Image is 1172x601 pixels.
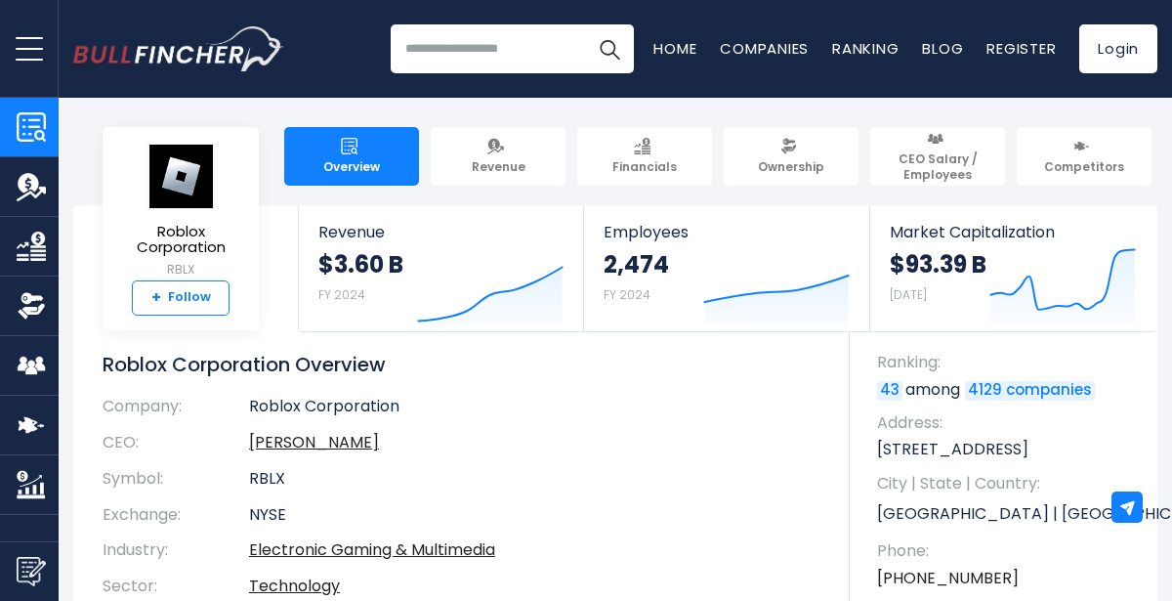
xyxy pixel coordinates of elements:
[103,533,249,569] th: Industry:
[1017,127,1151,186] a: Competitors
[249,538,495,561] a: Electronic Gaming & Multimedia
[877,352,1138,373] span: Ranking:
[584,205,868,331] a: Employees 2,474 FY 2024
[877,412,1138,434] span: Address:
[151,289,161,307] strong: +
[318,286,365,303] small: FY 2024
[653,38,696,59] a: Home
[877,473,1138,494] span: City | State | Country:
[986,38,1056,59] a: Register
[323,159,380,175] span: Overview
[965,381,1095,401] a: 4129 companies
[431,127,565,186] a: Revenue
[922,38,963,59] a: Blog
[877,379,1138,401] p: among
[577,127,712,186] a: Financials
[890,249,986,279] strong: $93.39 B
[877,540,1138,562] span: Phone:
[17,291,46,321] img: Ownership
[299,205,583,331] a: Revenue $3.60 B FY 2024
[103,425,249,461] th: CEO:
[604,286,650,303] small: FY 2024
[877,499,1138,529] p: [GEOGRAPHIC_DATA] | [GEOGRAPHIC_DATA] | US
[877,568,1019,589] a: [PHONE_NUMBER]
[284,127,419,186] a: Overview
[249,431,379,453] a: ceo
[73,26,283,71] a: Go to homepage
[1079,24,1157,73] a: Login
[117,143,244,280] a: Roblox Corporation RBLX
[870,205,1155,331] a: Market Capitalization $93.39 B [DATE]
[877,439,1138,460] p: [STREET_ADDRESS]
[249,497,820,534] td: NYSE
[249,397,820,425] td: Roblox Corporation
[249,575,340,597] a: Technology
[604,223,849,241] span: Employees
[103,461,249,497] th: Symbol:
[879,151,996,182] span: CEO Salary / Employees
[132,280,230,316] a: +Follow
[612,159,677,175] span: Financials
[1044,159,1124,175] span: Competitors
[73,26,284,71] img: Bullfincher logo
[832,38,899,59] a: Ranking
[890,223,1136,241] span: Market Capitalization
[890,286,927,303] small: [DATE]
[720,38,809,59] a: Companies
[103,497,249,534] th: Exchange:
[724,127,858,186] a: Ownership
[758,159,824,175] span: Ownership
[103,397,249,425] th: Company:
[472,159,525,175] span: Revenue
[604,249,669,279] strong: 2,474
[249,461,820,497] td: RBLX
[870,127,1005,186] a: CEO Salary / Employees
[318,223,564,241] span: Revenue
[585,24,634,73] button: Search
[118,224,243,256] span: Roblox Corporation
[877,381,902,401] a: 43
[103,352,820,377] h1: Roblox Corporation Overview
[118,261,243,279] small: RBLX
[318,249,403,279] strong: $3.60 B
